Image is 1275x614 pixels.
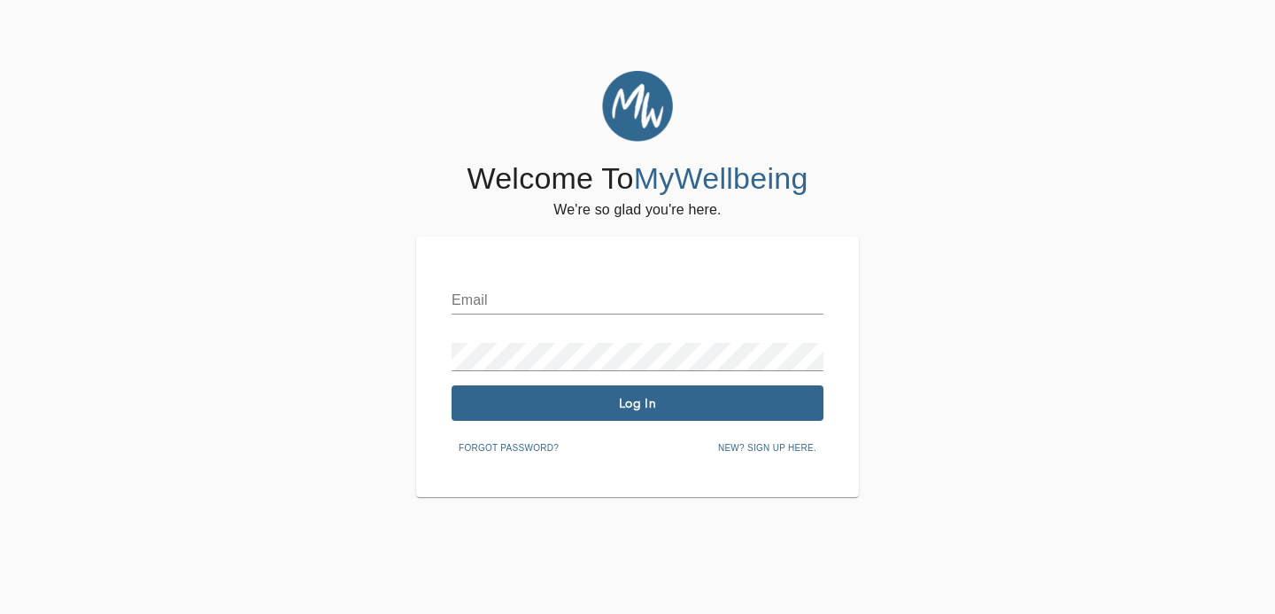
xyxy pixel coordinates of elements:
[718,440,816,456] span: New? Sign up here.
[634,161,808,195] span: MyWellbeing
[711,435,823,462] button: New? Sign up here.
[467,160,807,198] h4: Welcome To
[459,395,816,412] span: Log In
[459,440,559,456] span: Forgot password?
[553,198,721,222] h6: We're so glad you're here.
[452,439,566,454] a: Forgot password?
[452,435,566,462] button: Forgot password?
[602,71,673,142] img: MyWellbeing
[452,385,823,421] button: Log In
